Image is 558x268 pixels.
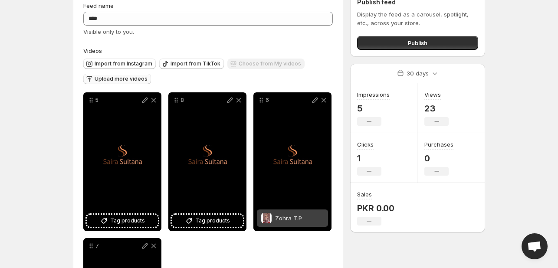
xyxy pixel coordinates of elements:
button: Publish [357,36,478,50]
div: 8Tag products [168,92,246,231]
span: Import from TikTok [171,60,220,67]
p: Display the feed as a carousel, spotlight, etc., across your store. [357,10,478,27]
button: Import from TikTok [159,59,224,69]
p: 23 [424,103,449,114]
p: 0 [424,153,453,163]
p: 5 [357,103,390,114]
span: Videos [83,47,102,54]
button: Import from Instagram [83,59,156,69]
span: Zohra T.P [275,215,302,222]
h3: Sales [357,190,372,199]
div: 5Tag products [83,92,161,231]
h3: Clicks [357,140,374,149]
p: 30 days [407,69,429,78]
button: Tag products [87,215,158,227]
p: 1 [357,153,381,163]
h3: Purchases [424,140,453,149]
p: PKR 0.00 [357,203,394,213]
h3: Views [424,90,441,99]
p: 7 [95,242,141,249]
span: Publish [408,39,427,47]
span: Import from Instagram [95,60,152,67]
div: 6Zohra T.PZohra T.P [253,92,332,231]
h3: Impressions [357,90,390,99]
span: Feed name [83,2,114,9]
button: Upload more videos [83,74,151,84]
button: Tag products [172,215,243,227]
p: 5 [95,97,141,104]
p: 6 [266,97,311,104]
div: Open chat [522,233,548,259]
span: Upload more videos [95,75,148,82]
span: Visible only to you. [83,28,134,35]
span: Tag products [195,216,230,225]
span: Tag products [110,216,145,225]
p: 8 [181,97,226,104]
